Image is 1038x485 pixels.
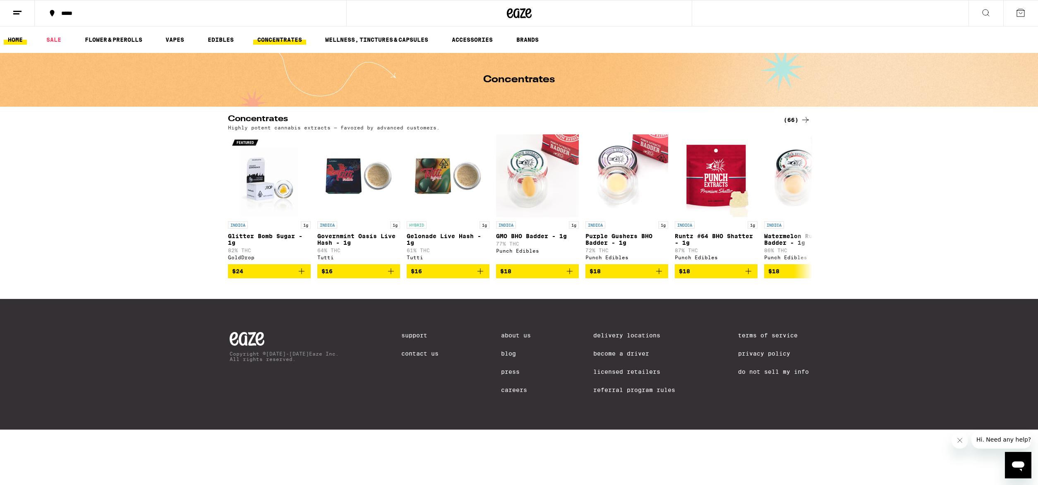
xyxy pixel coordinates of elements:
a: WELLNESS, TINCTURES & CAPSULES [321,35,432,45]
p: 72% THC [585,248,668,253]
iframe: Message from company [971,430,1031,449]
p: 64% THC [317,248,400,253]
p: Runtz #64 BHO Shatter - 1g [675,233,758,246]
img: GoldDrop - Glitter Bomb Sugar - 1g [228,134,311,217]
a: (66) [784,115,810,125]
a: Privacy Policy [738,350,809,357]
span: $16 [321,268,333,275]
img: Tutti - Gelonade Live Hash - 1g [407,134,489,217]
a: Open page for Runtz #64 BHO Shatter - 1g from Punch Edibles [675,134,758,264]
p: INDICA [228,221,248,229]
p: GMO BHO Badder - 1g [496,233,579,239]
p: Gelonade Live Hash - 1g [407,233,489,246]
a: CONCENTRATES [253,35,306,45]
a: Terms of Service [738,332,809,339]
a: SALE [42,35,65,45]
a: Support [401,332,439,339]
p: 1g [658,221,668,229]
img: Punch Edibles - GMO BHO Badder - 1g [496,134,579,217]
p: Highly potent cannabis extracts — favored by advanced customers. [228,125,440,130]
iframe: Button to launch messaging window [1005,452,1031,478]
a: EDIBLES [204,35,238,45]
img: Punch Edibles - Runtz #64 BHO Shatter - 1g [675,134,758,217]
p: INDICA [675,221,695,229]
img: Punch Edibles - Purple Gushers BHO Badder - 1g [585,134,668,217]
p: INDICA [585,221,605,229]
button: Add to bag [407,264,489,278]
h2: Concentrates [228,115,770,125]
span: $18 [500,268,511,275]
span: $18 [590,268,601,275]
p: Copyright © [DATE]-[DATE] Eaze Inc. All rights reserved. [230,351,339,362]
button: Add to bag [764,264,847,278]
span: $18 [768,268,779,275]
p: Watermelon Runtz BHO Badder - 1g [764,233,847,246]
div: Punch Edibles [764,255,847,260]
button: Add to bag [496,264,579,278]
p: 1g [390,221,400,229]
p: 77% THC [496,241,579,246]
p: 86% THC [764,248,847,253]
a: ACCESSORIES [448,35,497,45]
span: $18 [679,268,690,275]
a: Delivery Locations [593,332,675,339]
a: Do Not Sell My Info [738,368,809,375]
p: INDICA [496,221,516,229]
a: FLOWER & PREROLLS [81,35,146,45]
span: $24 [232,268,243,275]
a: About Us [501,332,531,339]
a: BRANDS [512,35,543,45]
a: Open page for GMO BHO Badder - 1g from Punch Edibles [496,134,579,264]
img: Punch Edibles - Watermelon Runtz BHO Badder - 1g [764,134,847,217]
a: Open page for Gelonade Live Hash - 1g from Tutti [407,134,489,264]
a: Contact Us [401,350,439,357]
div: Punch Edibles [675,255,758,260]
a: Press [501,368,531,375]
p: 1g [301,221,311,229]
div: GoldDrop [228,255,311,260]
button: Add to bag [675,264,758,278]
p: Governmint Oasis Live Hash - 1g [317,233,400,246]
button: Add to bag [585,264,668,278]
a: VAPES [161,35,188,45]
p: INDICA [317,221,337,229]
div: Tutti [317,255,400,260]
a: HOME [4,35,27,45]
div: Punch Edibles [585,255,668,260]
a: Careers [501,387,531,393]
p: 87% THC [675,248,758,253]
p: 1g [569,221,579,229]
iframe: Close message [952,432,968,449]
a: Open page for Governmint Oasis Live Hash - 1g from Tutti [317,134,400,264]
p: 61% THC [407,248,489,253]
a: Become a Driver [593,350,675,357]
p: INDICA [764,221,784,229]
div: Punch Edibles [496,248,579,253]
a: Referral Program Rules [593,387,675,393]
div: Tutti [407,255,489,260]
a: Open page for Purple Gushers BHO Badder - 1g from Punch Edibles [585,134,668,264]
a: Open page for Watermelon Runtz BHO Badder - 1g from Punch Edibles [764,134,847,264]
img: Tutti - Governmint Oasis Live Hash - 1g [317,134,400,217]
button: Add to bag [317,264,400,278]
p: 82% THC [228,248,311,253]
p: HYBRID [407,221,427,229]
h1: Concentrates [483,75,555,85]
p: Glitter Bomb Sugar - 1g [228,233,311,246]
p: 1g [748,221,758,229]
a: Open page for Glitter Bomb Sugar - 1g from GoldDrop [228,134,311,264]
a: Blog [501,350,531,357]
p: 1g [479,221,489,229]
button: Add to bag [228,264,311,278]
p: Purple Gushers BHO Badder - 1g [585,233,668,246]
a: Licensed Retailers [593,368,675,375]
span: $16 [411,268,422,275]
